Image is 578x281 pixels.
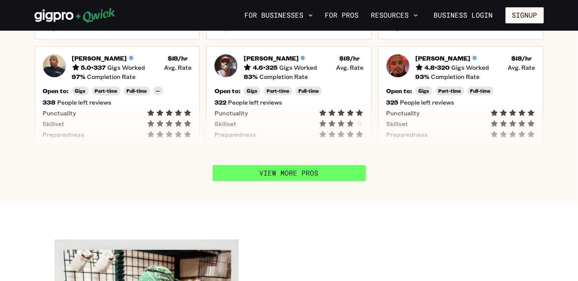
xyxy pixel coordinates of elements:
[43,54,66,77] img: Pro headshot
[298,88,319,94] span: Full-time
[431,73,480,81] span: Completion Rate
[214,54,237,77] img: Pro headshot
[34,46,200,147] button: Pro headshot[PERSON_NAME]5.0•337Gigs Worked$18/hr Avg. Rate97%Completion RateOpen to:GigsPart-tim...
[72,54,127,62] h5: [PERSON_NAME]
[439,88,461,94] span: Part-time
[267,88,289,94] span: Part-time
[416,54,471,62] h5: [PERSON_NAME]
[228,99,282,106] span: People left reviews
[75,88,86,94] span: Gigs
[164,64,192,71] span: Avg. Rate
[511,54,532,62] h5: $ 18 /hr
[419,88,429,94] span: Gigs
[386,54,409,77] img: Pro headshot
[168,54,188,62] h5: $ 18 /hr
[214,99,226,106] h5: 322
[214,131,256,138] span: Preparedness
[339,54,360,62] h5: $ 18 /hr
[378,46,544,147] button: Pro headshot[PERSON_NAME]4.8•320Gigs Worked$18/hr Avg. Rate93%Completion RateOpen to:GigsPart-tim...
[214,109,248,117] span: Punctuality
[386,87,413,95] h5: Open to:
[72,73,86,81] h5: 97 %
[95,88,118,94] span: Part-time
[214,120,236,128] span: Skillset
[81,64,106,71] h5: 5.0 • 337
[508,64,535,71] span: Avg. Rate
[253,64,278,71] h5: 4.6 • 325
[87,73,136,81] span: Completion Rate
[386,131,428,138] span: Preparedness
[57,99,112,106] span: People left reviews
[386,99,399,106] h5: 325
[244,54,299,62] h5: [PERSON_NAME]
[127,88,147,94] span: Full-time
[336,64,364,71] span: Avg. Rate
[43,131,85,138] span: Preparedness
[400,99,455,106] span: People left reviews
[108,64,146,71] span: Gigs Worked
[43,120,65,128] span: Skillset
[242,9,316,22] button: For Businesses
[247,88,257,94] span: Gigs
[43,99,56,106] h5: 338
[206,46,372,147] button: Pro headshot[PERSON_NAME]4.6•325Gigs Worked$18/hr Avg. Rate83%Completion RateOpen to:GigsPart-tim...
[259,73,308,81] span: Completion Rate
[506,7,544,23] button: Signup
[213,165,366,181] a: View More Pros
[322,9,362,22] a: For Pros
[452,64,490,71] span: Gigs Worked
[244,73,258,81] h5: 83 %
[368,9,421,22] button: Resources
[214,87,241,95] h5: Open to:
[43,87,69,95] h5: Open to:
[386,120,408,128] span: Skillset
[427,7,499,23] a: Business Login
[470,88,491,94] span: Full-time
[156,88,160,94] span: --
[386,109,420,117] span: Punctuality
[425,64,450,71] h5: 4.8 • 320
[279,64,317,71] span: Gigs Worked
[43,109,76,117] span: Punctuality
[416,73,430,81] h5: 93 %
